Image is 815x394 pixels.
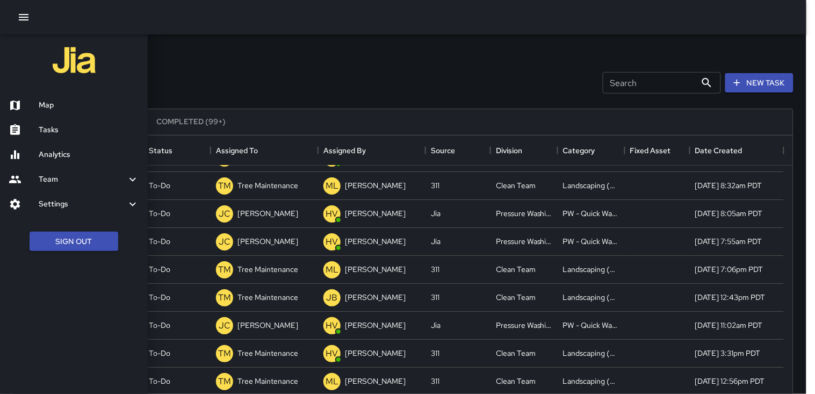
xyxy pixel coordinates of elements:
h6: Team [39,174,126,185]
img: jia-logo [53,39,96,82]
h6: Map [39,99,139,111]
h6: Settings [39,198,126,210]
h6: Analytics [39,149,139,161]
button: Sign Out [30,232,118,252]
h6: Tasks [39,124,139,136]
